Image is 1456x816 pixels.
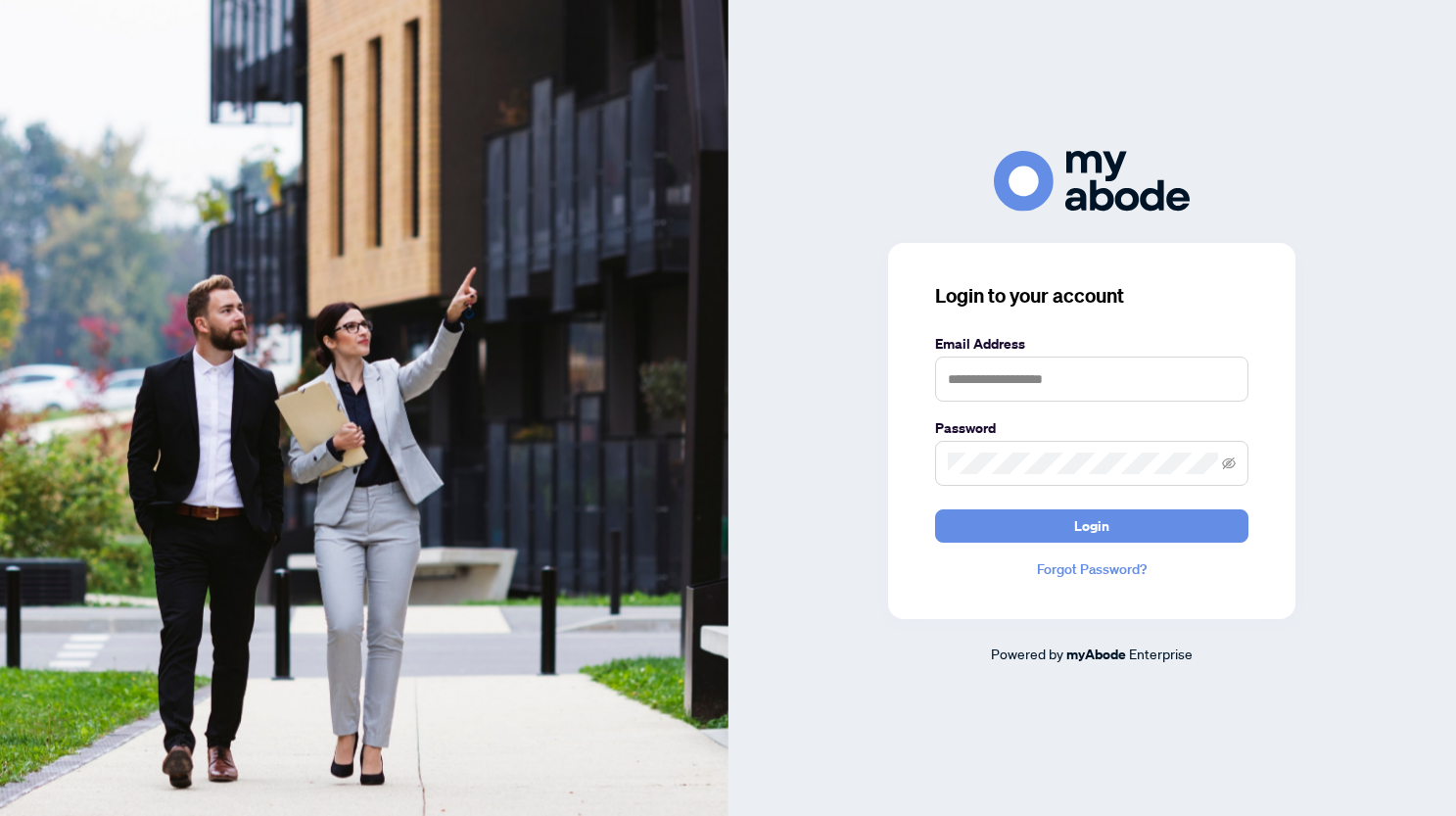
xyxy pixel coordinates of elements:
span: eye-invisible [1222,456,1236,470]
h3: Login to your account [935,282,1248,310]
button: Login [935,509,1248,543]
img: ma-logo [994,151,1190,211]
span: Powered by [991,645,1063,662]
a: myAbode [1066,644,1126,665]
a: Forgot Password? [935,558,1248,580]
label: Email Address [935,333,1248,355]
span: Login [1074,510,1109,542]
span: Enterprise [1129,645,1193,662]
label: Password [935,417,1248,439]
